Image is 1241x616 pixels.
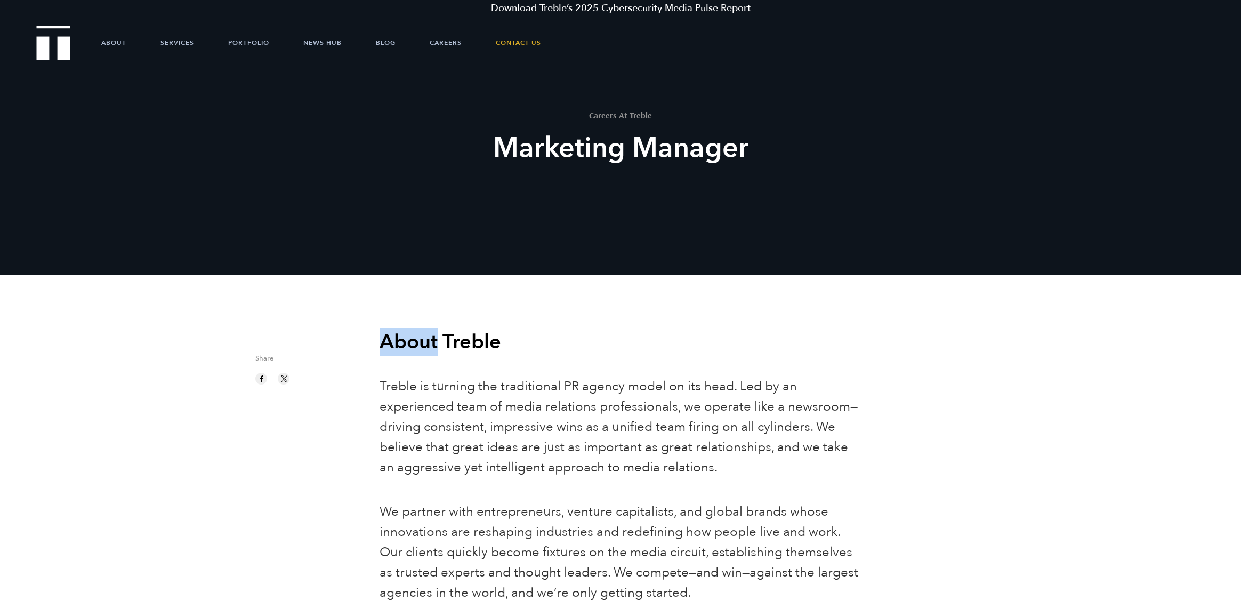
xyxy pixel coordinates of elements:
a: Careers [430,27,462,59]
a: Services [160,27,194,59]
a: Contact Us [496,27,541,59]
h1: Careers At Treble [424,111,817,119]
img: twitter sharing button [279,374,289,383]
b: About Treble [380,328,501,356]
a: News Hub [303,27,342,59]
a: Treble Homepage [37,27,69,59]
a: About [101,27,126,59]
a: Portfolio [228,27,269,59]
a: Blog [376,27,396,59]
span: Share [255,355,364,367]
span: We partner with entrepreneurs, venture capitalists, and global brands whose innovations are resha... [380,503,858,602]
h2: Marketing Manager [424,129,817,167]
img: facebook sharing button [257,374,267,383]
img: Treble logo [37,26,70,60]
span: Treble is turning the traditional PR agency model on its head. Led by an experienced team of medi... [380,378,858,476]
